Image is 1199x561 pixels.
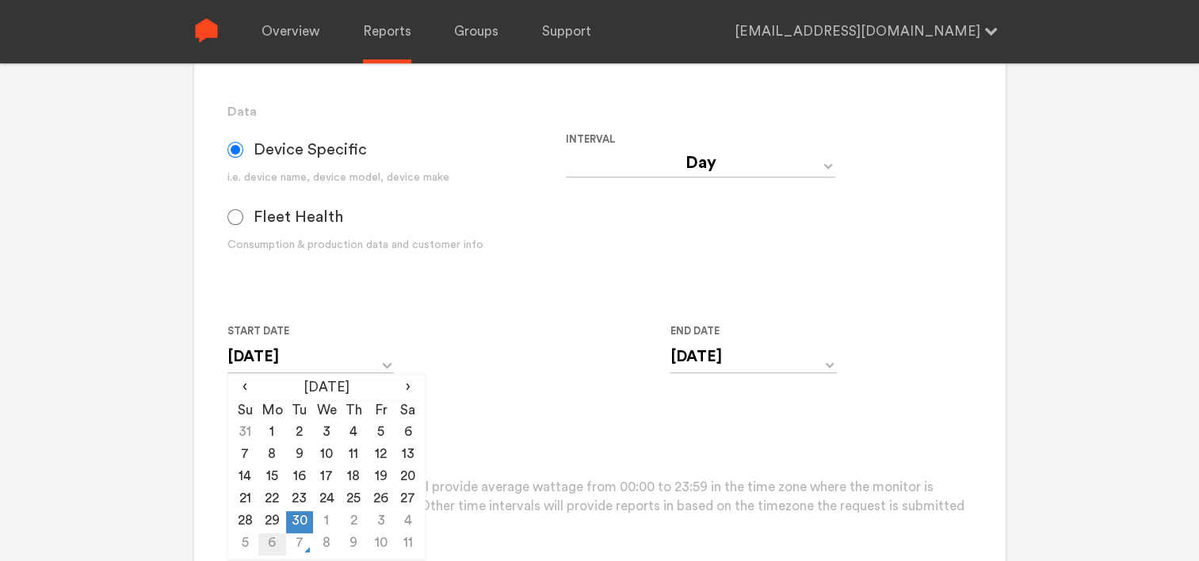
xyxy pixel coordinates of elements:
td: 28 [231,511,258,533]
td: 7 [231,445,258,467]
td: 25 [340,489,367,511]
th: Mo [258,400,285,422]
td: 12 [367,445,394,467]
th: Th [340,400,367,422]
p: Please note that daily reports will provide average wattage from 00:00 to 23:59 in the time zone ... [227,478,972,536]
th: [DATE] [258,378,394,400]
td: 8 [313,533,340,555]
td: 14 [231,467,258,489]
th: Tu [286,400,313,422]
td: 5 [367,422,394,445]
td: 8 [258,445,285,467]
div: i.e. device name, device model, device make [227,170,566,186]
td: 4 [340,422,367,445]
label: Start Date [227,322,381,341]
td: 29 [258,511,285,533]
td: 6 [258,533,285,555]
div: Consumption & production data and customer info [227,237,566,254]
td: 2 [340,511,367,533]
td: 3 [367,511,394,533]
td: 24 [313,489,340,511]
th: We [313,400,340,422]
td: 7 [286,533,313,555]
td: 10 [367,533,394,555]
td: 21 [231,489,258,511]
td: 17 [313,467,340,489]
td: 2 [286,422,313,445]
td: 19 [367,467,394,489]
td: 9 [340,533,367,555]
td: 16 [286,467,313,489]
td: 1 [258,422,285,445]
td: 20 [395,467,422,489]
td: 11 [395,533,422,555]
td: 1 [313,511,340,533]
span: Device Specific [254,140,367,159]
span: ‹ [231,378,258,397]
td: 31 [231,422,258,445]
td: 30 [286,511,313,533]
span: Fleet Health [254,208,343,227]
td: 26 [367,489,394,511]
input: Device Specific [227,142,243,158]
td: 6 [395,422,422,445]
td: 4 [395,511,422,533]
img: Sense Logo [194,18,219,43]
label: Interval [566,130,892,149]
span: › [395,378,422,397]
td: 13 [395,445,422,467]
td: 27 [395,489,422,511]
th: Fr [367,400,394,422]
input: Fleet Health [227,209,243,225]
h3: Data [227,102,972,121]
td: 10 [313,445,340,467]
td: 15 [258,467,285,489]
td: 5 [231,533,258,555]
th: Sa [395,400,422,422]
td: 22 [258,489,285,511]
td: 11 [340,445,367,467]
td: 3 [313,422,340,445]
label: End Date [670,322,824,341]
td: 23 [286,489,313,511]
th: Su [231,400,258,422]
td: 18 [340,467,367,489]
td: 9 [286,445,313,467]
